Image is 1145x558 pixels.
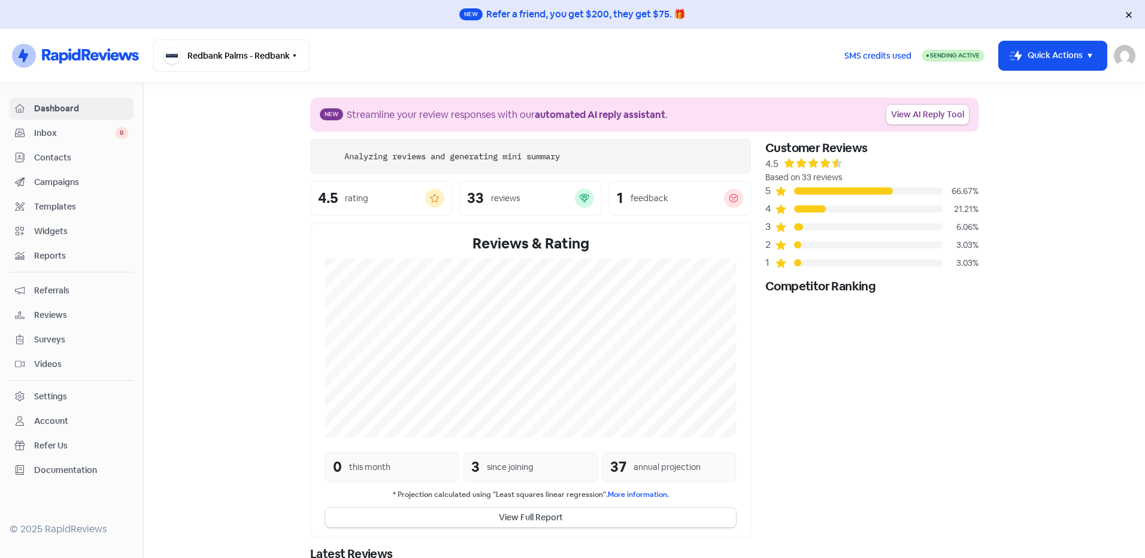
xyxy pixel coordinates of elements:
[844,50,911,62] span: SMS credits used
[34,309,128,322] span: Reviews
[10,522,134,536] div: © 2025 RapidReviews
[10,410,134,432] a: Account
[344,150,560,163] div: Analyzing reviews and generating mini summary
[34,176,128,189] span: Campaigns
[765,184,775,198] div: 5
[10,386,134,408] a: Settings
[608,490,669,499] a: More information.
[617,191,623,205] div: 1
[10,304,134,326] a: Reviews
[610,456,626,478] div: 37
[34,225,128,238] span: Widgets
[10,353,134,375] a: Videos
[491,192,520,205] div: reviews
[922,48,985,63] a: Sending Active
[486,7,686,22] div: Refer a friend, you get $200, they get $75. 🎁
[10,329,134,351] a: Surveys
[347,108,668,122] div: Streamline your review responses with our .
[765,139,979,157] div: Customer Reviews
[634,461,701,474] div: annual projection
[943,257,979,269] div: 3.03%
[325,508,736,527] button: View Full Report
[34,201,128,213] span: Templates
[34,284,128,297] span: Referrals
[765,157,779,171] div: 4.5
[999,41,1107,70] button: Quick Actions
[34,127,115,139] span: Inbox
[765,171,979,184] div: Based on 33 reviews
[943,239,979,251] div: 3.03%
[943,221,979,233] div: 6.06%
[10,196,134,218] a: Templates
[153,40,310,72] button: Redbank Palms - Redbank
[34,464,128,477] span: Documentation
[1114,45,1135,66] img: User
[943,185,979,198] div: 66.67%
[10,280,134,302] a: Referrals
[345,192,368,205] div: rating
[471,456,480,478] div: 3
[34,415,68,427] div: Account
[459,181,601,216] a: 33reviews
[34,358,128,371] span: Videos
[320,108,343,120] span: New
[930,51,980,59] span: Sending Active
[834,48,922,61] a: SMS credits used
[34,333,128,346] span: Surveys
[115,127,128,139] span: 0
[10,147,134,169] a: Contacts
[34,439,128,452] span: Refer Us
[10,98,134,120] a: Dashboard
[631,192,668,205] div: feedback
[34,102,128,115] span: Dashboard
[333,456,342,478] div: 0
[487,461,534,474] div: since joining
[310,181,452,216] a: 4.5rating
[34,250,128,262] span: Reports
[349,461,390,474] div: this month
[765,277,979,295] div: Competitor Ranking
[34,151,128,164] span: Contacts
[765,220,775,234] div: 3
[10,122,134,144] a: Inbox 0
[318,191,338,205] div: 4.5
[325,489,736,501] small: * Projection calculated using "Least squares linear regression".
[467,191,484,205] div: 33
[325,233,736,254] div: Reviews & Rating
[10,245,134,267] a: Reports
[765,256,775,270] div: 1
[34,390,67,403] div: Settings
[10,435,134,457] a: Refer Us
[535,108,665,121] b: automated AI reply assistant
[10,459,134,481] a: Documentation
[10,220,134,242] a: Widgets
[609,181,751,216] a: 1feedback
[886,105,969,125] a: View AI Reply Tool
[943,203,979,216] div: 21.21%
[765,202,775,216] div: 4
[765,238,775,252] div: 2
[459,8,483,20] span: New
[10,171,134,193] a: Campaigns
